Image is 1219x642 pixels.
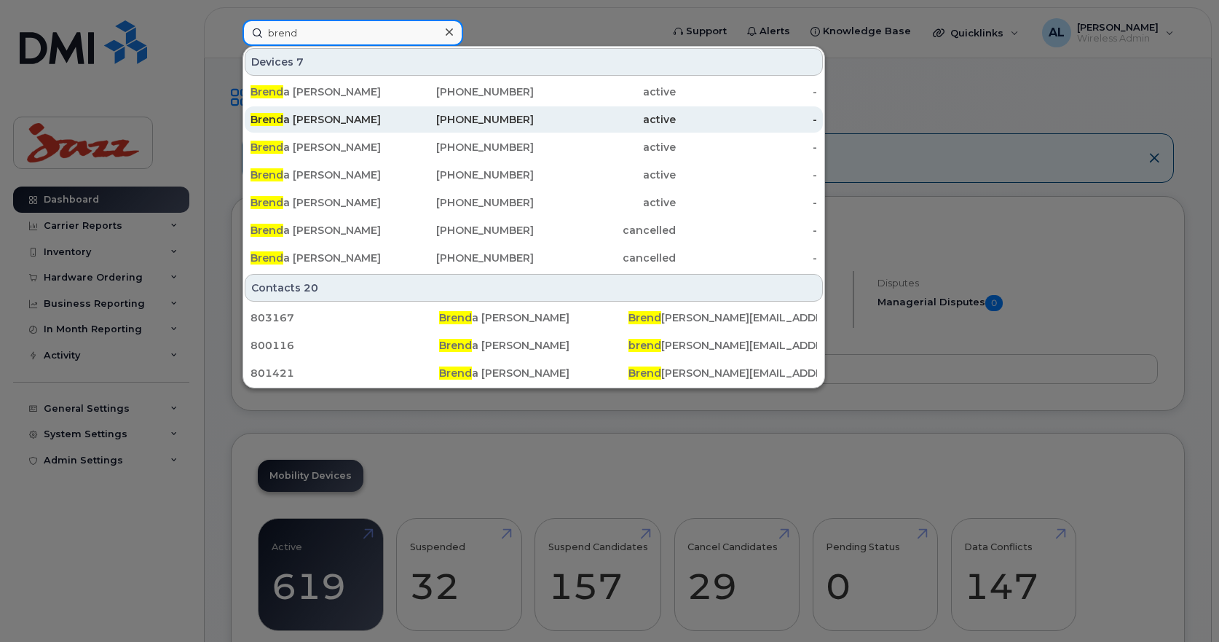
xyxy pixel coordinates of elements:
[392,140,534,154] div: [PHONE_NUMBER]
[250,338,439,353] div: 800116
[250,251,283,265] span: Brend
[676,223,818,238] div: -
[245,134,823,160] a: Brenda [PERSON_NAME][PHONE_NUMBER]active-
[439,366,628,380] div: a [PERSON_NAME]
[439,339,472,352] span: Brend
[304,281,318,295] span: 20
[245,360,823,386] a: 801421Brenda [PERSON_NAME]Brend[PERSON_NAME][EMAIL_ADDRESS][DOMAIN_NAME]
[676,85,818,99] div: -
[534,112,676,127] div: active
[250,85,392,99] div: a [PERSON_NAME]
[250,113,283,126] span: Brend
[439,367,472,380] span: Brend
[392,112,534,127] div: [PHONE_NUMBER]
[676,195,818,210] div: -
[250,140,392,154] div: a [PERSON_NAME]
[676,140,818,154] div: -
[250,310,439,325] div: 803167
[534,168,676,182] div: active
[392,85,534,99] div: [PHONE_NUMBER]
[628,310,817,325] div: [PERSON_NAME][EMAIL_ADDRESS][DOMAIN_NAME]
[250,85,283,98] span: Brend
[250,366,439,380] div: 801421
[250,251,392,265] div: a [PERSON_NAME]
[245,332,823,359] a: 800116Brenda [PERSON_NAME]brend[PERSON_NAME][EMAIL_ADDRESS][DOMAIN_NAME]
[534,195,676,210] div: active
[439,338,628,353] div: a [PERSON_NAME]
[250,168,392,182] div: a [PERSON_NAME]
[250,223,392,238] div: a [PERSON_NAME]
[392,223,534,238] div: [PHONE_NUMBER]
[250,168,283,181] span: Brend
[245,189,823,216] a: Brenda [PERSON_NAME][PHONE_NUMBER]active-
[245,217,823,243] a: Brenda [PERSON_NAME][PHONE_NUMBER]cancelled-
[245,106,823,133] a: Brenda [PERSON_NAME][PHONE_NUMBER]active-
[534,140,676,154] div: active
[250,196,283,209] span: Brend
[534,85,676,99] div: active
[245,162,823,188] a: Brenda [PERSON_NAME][PHONE_NUMBER]active-
[392,168,534,182] div: [PHONE_NUMBER]
[534,251,676,265] div: cancelled
[392,195,534,210] div: [PHONE_NUMBER]
[628,311,661,324] span: Brend
[250,224,283,237] span: Brend
[676,251,818,265] div: -
[628,338,817,353] div: [PERSON_NAME][EMAIL_ADDRESS][DOMAIN_NAME]
[250,195,392,210] div: a [PERSON_NAME]
[245,245,823,271] a: Brenda [PERSON_NAME][PHONE_NUMBER]cancelled-
[676,112,818,127] div: -
[628,366,817,380] div: [PERSON_NAME][EMAIL_ADDRESS][DOMAIN_NAME]
[245,305,823,331] a: 803167Brenda [PERSON_NAME]Brend[PERSON_NAME][EMAIL_ADDRESS][DOMAIN_NAME]
[250,112,392,127] div: a [PERSON_NAME]
[676,168,818,182] div: -
[534,223,676,238] div: cancelled
[245,274,823,302] div: Contacts
[245,79,823,105] a: Brenda [PERSON_NAME][PHONE_NUMBER]active-
[439,311,472,324] span: Brend
[628,339,661,352] span: brend
[245,48,823,76] div: Devices
[296,55,304,69] span: 7
[392,251,534,265] div: [PHONE_NUMBER]
[250,141,283,154] span: Brend
[439,310,628,325] div: a [PERSON_NAME]
[628,367,661,380] span: Brend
